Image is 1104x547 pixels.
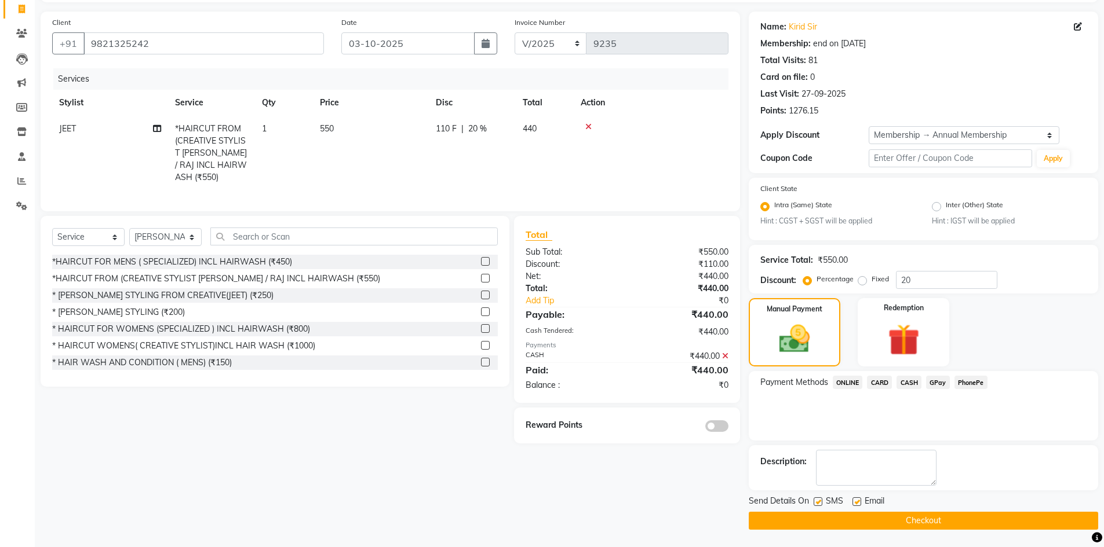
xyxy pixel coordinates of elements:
[867,376,892,389] span: CARD
[52,256,292,268] div: *HAIRCUT FOR MENS ( SPECIALIZED) INCL HAIRWASH (₹450)
[760,183,797,194] label: Client State
[801,88,846,100] div: 27-09-2025
[760,105,786,117] div: Points:
[52,340,315,352] div: * HAIRCUT WOMENS( CREATIVE STYLIST)INCL HAIR WASH (₹1000)
[517,246,627,258] div: Sub Total:
[517,419,627,432] div: Reward Points
[517,379,627,391] div: Balance :
[515,17,565,28] label: Invoice Number
[517,363,627,377] div: Paid:
[210,227,498,245] input: Search or Scan
[517,270,627,282] div: Net:
[627,350,737,362] div: ₹440.00
[517,307,627,321] div: Payable:
[255,90,313,116] th: Qty
[760,71,808,83] div: Card on file:
[436,123,457,135] span: 110 F
[516,90,574,116] th: Total
[826,495,843,509] span: SMS
[760,216,915,226] small: Hint : CGST + SGST will be applied
[884,303,924,313] label: Redemption
[52,32,85,54] button: +91
[749,512,1098,530] button: Checkout
[1037,150,1070,167] button: Apply
[760,456,807,468] div: Description:
[760,254,813,266] div: Service Total:
[954,376,988,389] span: PhonePe
[646,295,737,307] div: ₹0
[526,229,552,241] span: Total
[627,282,737,295] div: ₹440.00
[810,71,815,83] div: 0
[878,320,930,359] img: _gift.svg
[817,274,854,284] label: Percentage
[320,123,334,134] span: 550
[627,307,737,321] div: ₹440.00
[59,123,76,134] span: JEET
[517,258,627,270] div: Discount:
[52,90,168,116] th: Stylist
[770,321,819,357] img: _cash.svg
[789,21,817,33] a: Kirid Sir
[52,323,310,335] div: * HAIRCUT FOR WOMENS (SPECIALIZED ) INCL HAIRWASH (₹800)
[523,123,537,134] span: 440
[468,123,487,135] span: 20 %
[760,54,806,67] div: Total Visits:
[429,90,516,116] th: Disc
[627,326,737,338] div: ₹440.00
[526,340,728,350] div: Payments
[52,357,232,369] div: * HAIR WASH AND CONDITION ( MENS) (₹150)
[627,258,737,270] div: ₹110.00
[897,376,921,389] span: CASH
[818,254,848,266] div: ₹550.00
[175,123,247,182] span: *HAIRCUT FROM (CREATIVE STYLIST [PERSON_NAME] / RAJ INCL HAIRWASH (₹550)
[865,495,884,509] span: Email
[627,246,737,258] div: ₹550.00
[760,152,869,164] div: Coupon Code
[341,17,357,28] label: Date
[760,88,799,100] div: Last Visit:
[926,376,950,389] span: GPay
[789,105,818,117] div: 1276.15
[872,274,889,284] label: Fixed
[774,200,832,214] label: Intra (Same) State
[52,289,274,302] div: * [PERSON_NAME] STYLING FROM CREATIVE(JEET) (₹250)
[517,350,627,362] div: CASH
[749,495,809,509] span: Send Details On
[574,90,728,116] th: Action
[760,274,796,287] div: Discount:
[833,376,863,389] span: ONLINE
[517,295,645,307] a: Add Tip
[760,21,786,33] div: Name:
[946,200,1003,214] label: Inter (Other) State
[813,38,866,50] div: end on [DATE]
[53,68,737,90] div: Services
[83,32,324,54] input: Search by Name/Mobile/Email/Code
[932,216,1087,226] small: Hint : IGST will be applied
[760,38,811,50] div: Membership:
[869,149,1032,167] input: Enter Offer / Coupon Code
[808,54,818,67] div: 81
[313,90,429,116] th: Price
[262,123,267,134] span: 1
[627,270,737,282] div: ₹440.00
[627,363,737,377] div: ₹440.00
[52,17,71,28] label: Client
[517,282,627,295] div: Total:
[52,273,380,285] div: *HAIRCUT FROM (CREATIVE STYLIST [PERSON_NAME] / RAJ INCL HAIRWASH (₹550)
[461,123,464,135] span: |
[767,304,822,314] label: Manual Payment
[52,306,185,318] div: * [PERSON_NAME] STYLING (₹200)
[760,376,828,388] span: Payment Methods
[168,90,255,116] th: Service
[627,379,737,391] div: ₹0
[517,326,627,338] div: Cash Tendered:
[760,129,869,141] div: Apply Discount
